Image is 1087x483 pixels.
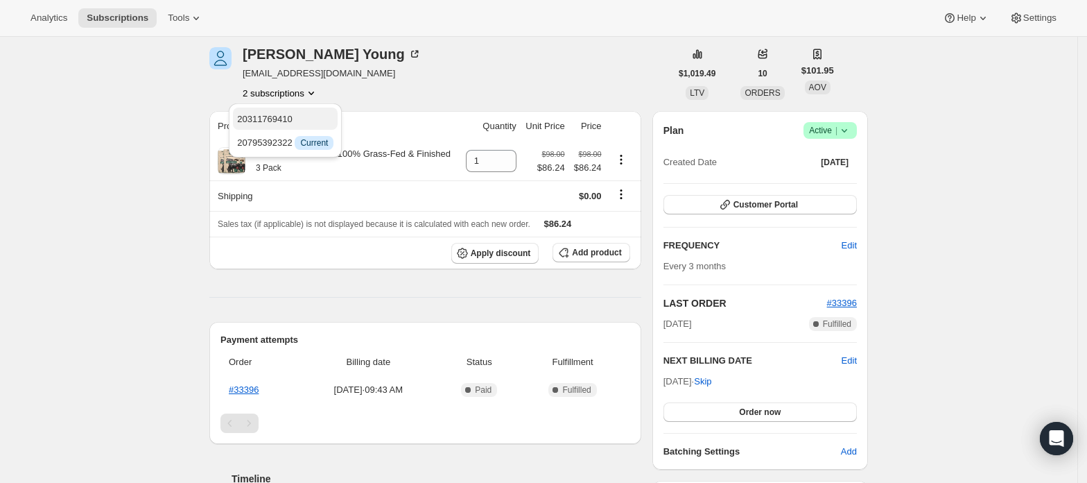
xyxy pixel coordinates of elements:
[220,414,630,433] nav: Pagination
[758,68,767,79] span: 10
[579,191,602,201] span: $0.00
[233,108,338,130] button: 20311769410
[749,64,775,83] button: 10
[663,317,692,331] span: [DATE]
[1040,422,1073,455] div: Open Intercom Messenger
[218,147,245,175] img: product img
[87,12,148,24] span: Subscriptions
[78,8,157,28] button: Subscriptions
[663,354,842,368] h2: NEXT BILLING DATE
[610,187,632,202] button: Shipping actions
[841,445,857,459] span: Add
[578,150,601,158] small: $98.00
[686,371,720,393] button: Skip
[233,131,338,153] button: 20795392322 InfoCurrent
[31,12,67,24] span: Analytics
[302,355,435,369] span: Billing date
[237,137,333,148] span: 20795392322
[842,354,857,368] button: Edit
[544,219,572,229] span: $86.24
[218,219,530,229] span: Sales tax (if applicable) is not displayed because it is calculated with each new order.
[663,402,857,422] button: Order now
[745,88,780,98] span: ORDERS
[679,68,715,79] span: $1,019.49
[562,384,591,396] span: Fulfilled
[670,64,724,83] button: $1,019.49
[243,67,421,80] span: [EMAIL_ADDRESS][DOMAIN_NAME]
[663,445,841,459] h6: Batching Settings
[842,239,857,253] span: Edit
[663,296,827,310] h2: LAST ORDER
[823,319,851,330] span: Fulfilled
[300,137,328,149] span: Current
[833,441,865,463] button: Add
[1001,8,1065,28] button: Settings
[521,111,569,142] th: Unit Price
[809,124,851,137] span: Active
[209,180,460,211] th: Shipping
[663,155,717,169] span: Created Date
[812,153,857,172] button: [DATE]
[663,376,712,387] span: [DATE] ·
[471,248,531,259] span: Apply discount
[220,333,630,347] h2: Payment attempts
[220,347,298,378] th: Order
[827,296,857,310] button: #33396
[245,147,451,175] div: Beef Brisket Slabs - 100% Grass-Fed & Finished
[573,161,602,175] span: $86.24
[537,161,565,175] span: $86.24
[733,199,798,210] span: Customer Portal
[451,243,539,264] button: Apply discount
[833,235,865,257] button: Edit
[209,47,232,69] span: Stanley Young
[694,375,711,389] span: Skip
[243,86,318,100] button: Product actions
[690,88,704,98] span: LTV
[1023,12,1056,24] span: Settings
[159,8,211,28] button: Tools
[663,261,726,271] span: Every 3 months
[934,8,998,28] button: Help
[229,384,259,395] a: #33396
[663,239,842,253] h2: FREQUENCY
[801,64,834,78] span: $101.95
[569,111,606,142] th: Price
[524,355,622,369] span: Fulfillment
[168,12,189,24] span: Tools
[572,247,621,258] span: Add product
[209,111,460,142] th: Product
[553,243,629,262] button: Add product
[739,407,781,418] span: Order now
[663,124,684,137] h2: Plan
[835,125,837,136] span: |
[542,150,565,158] small: $98.00
[237,114,293,124] span: 20311769410
[957,12,975,24] span: Help
[460,111,521,142] th: Quantity
[475,384,492,396] span: Paid
[443,355,516,369] span: Status
[663,195,857,214] button: Customer Portal
[821,157,849,168] span: [DATE]
[827,298,857,308] a: #33396
[809,83,826,92] span: AOV
[302,383,435,397] span: [DATE] · 09:43 AM
[610,152,632,167] button: Product actions
[243,47,421,61] div: [PERSON_NAME] Young
[22,8,76,28] button: Analytics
